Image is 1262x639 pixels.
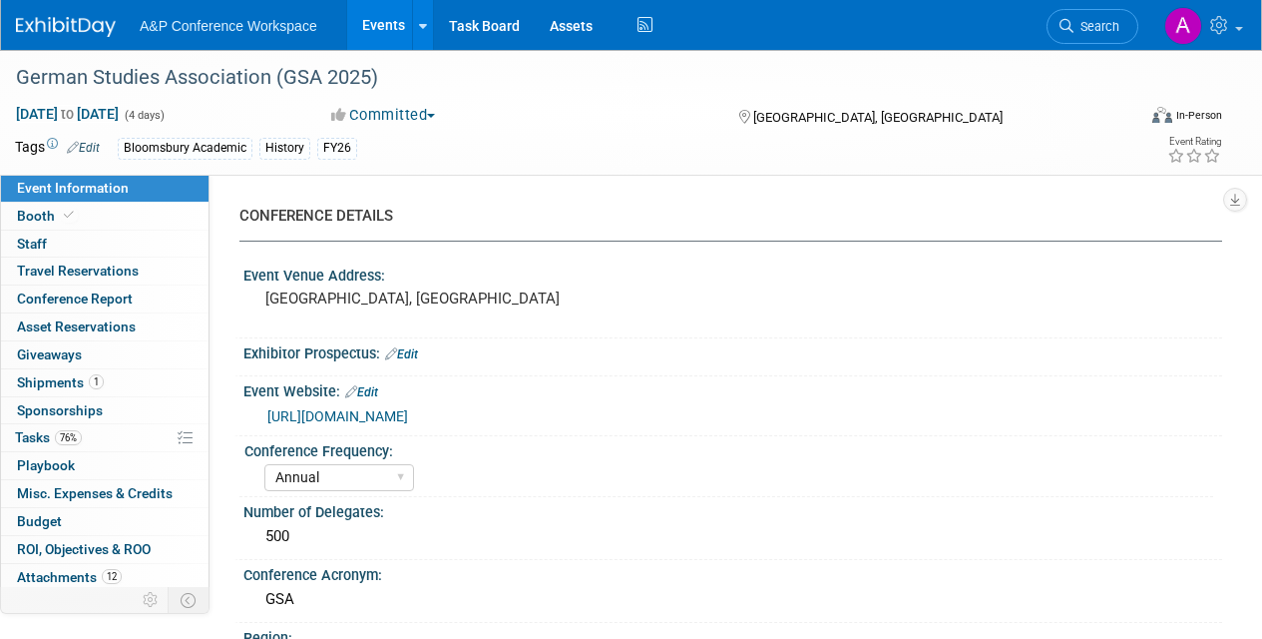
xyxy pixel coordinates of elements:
div: Event Rating [1167,137,1221,147]
td: Personalize Event Tab Strip [134,587,169,613]
div: 500 [258,521,1207,552]
a: Edit [385,347,418,361]
div: CONFERENCE DETAILS [239,206,1207,227]
a: Shipments1 [1,369,209,396]
span: 12 [102,569,122,584]
div: Event Venue Address: [243,261,1222,286]
span: Staff [17,236,47,252]
a: Search [1047,9,1138,44]
span: Giveaways [17,346,82,362]
div: Event Website: [243,376,1222,402]
div: In-Person [1175,108,1222,123]
span: Tasks [15,429,82,445]
span: Attachments [17,569,122,585]
div: Bloomsbury Academic [118,138,252,159]
img: Format-Inperson.png [1152,107,1172,123]
span: Misc. Expenses & Credits [17,485,173,501]
a: Tasks76% [1,424,209,451]
span: Booth [17,208,78,224]
span: 76% [55,430,82,445]
a: Staff [1,231,209,258]
a: [URL][DOMAIN_NAME] [267,408,408,424]
a: Conference Report [1,286,209,313]
div: Event Format [1046,104,1222,134]
a: Event Information [1,175,209,202]
div: Exhibitor Prospectus: [243,338,1222,364]
a: Sponsorships [1,397,209,424]
a: Asset Reservations [1,314,209,340]
div: FY26 [317,138,357,159]
a: Budget [1,508,209,535]
a: Attachments12 [1,564,209,591]
i: Booth reservation complete [64,210,74,221]
a: Giveaways [1,341,209,368]
div: History [259,138,310,159]
a: Travel Reservations [1,258,209,285]
div: Conference Acronym: [243,560,1222,585]
span: A&P Conference Workspace [140,18,317,34]
a: Misc. Expenses & Credits [1,480,209,507]
img: ExhibitDay [16,17,116,37]
pre: [GEOGRAPHIC_DATA], [GEOGRAPHIC_DATA] [265,290,630,308]
img: Amanda Oney [1164,7,1202,45]
span: Playbook [17,457,75,473]
span: Travel Reservations [17,263,139,279]
a: ROI, Objectives & ROO [1,536,209,563]
td: Toggle Event Tabs [169,587,210,613]
span: Asset Reservations [17,319,136,334]
a: Edit [345,385,378,399]
span: Shipments [17,374,104,390]
div: German Studies Association (GSA 2025) [9,60,1119,96]
a: Booth [1,203,209,230]
span: 1 [89,374,104,389]
a: Playbook [1,452,209,479]
span: Budget [17,513,62,529]
td: Tags [15,137,100,160]
div: Number of Delegates: [243,497,1222,522]
span: Sponsorships [17,402,103,418]
button: Committed [324,105,443,126]
span: to [58,106,77,122]
span: (4 days) [123,109,165,122]
span: Search [1073,19,1119,34]
span: ROI, Objectives & ROO [17,541,151,557]
div: GSA [258,584,1207,615]
span: [GEOGRAPHIC_DATA], [GEOGRAPHIC_DATA] [753,110,1003,125]
div: Conference Frequency: [244,436,1213,461]
span: Conference Report [17,291,133,307]
span: [DATE] [DATE] [15,105,120,123]
span: Event Information [17,180,129,196]
a: Edit [67,141,100,155]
